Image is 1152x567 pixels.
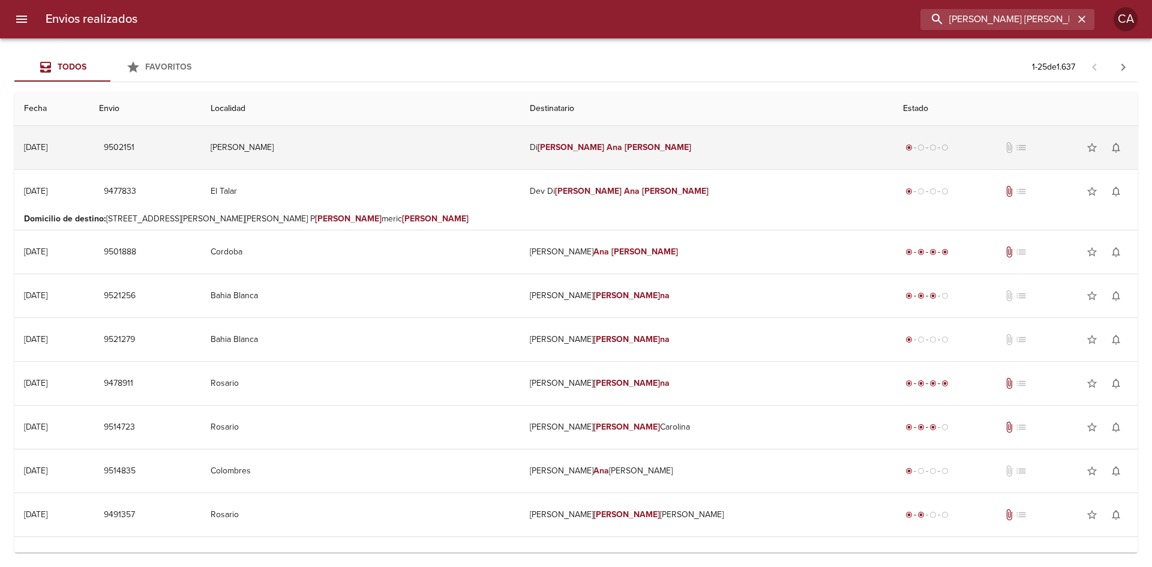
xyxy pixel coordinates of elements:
[24,247,47,257] div: [DATE]
[46,10,137,29] h6: Envios realizados
[520,406,893,449] td: [PERSON_NAME] Carolina
[1104,415,1128,439] button: Activar notificaciones
[905,188,913,195] span: radio_button_checked
[1080,284,1104,308] button: Agregar a favoritos
[1104,240,1128,264] button: Activar notificaciones
[1086,421,1098,433] span: star_border
[201,230,521,274] td: Cordoba
[917,424,925,431] span: radio_button_checked
[1110,290,1122,302] span: notifications_none
[201,126,521,169] td: [PERSON_NAME]
[903,334,951,346] div: Generado
[104,289,136,304] span: 9521256
[607,142,622,152] em: Ana
[1015,509,1027,521] span: No tiene pedido asociado
[905,424,913,431] span: radio_button_checked
[1003,509,1015,521] span: Tiene documentos adjuntos
[104,245,136,260] span: 9501888
[905,292,913,299] span: radio_button_checked
[1086,509,1098,521] span: star_border
[593,247,609,257] em: Ana
[89,92,201,126] th: Envio
[1080,503,1104,527] button: Agregar a favoritos
[1104,136,1128,160] button: Activar notificaciones
[1003,334,1015,346] span: No tiene documentos adjuntos
[905,144,913,151] span: radio_button_checked
[625,142,691,152] em: [PERSON_NAME]
[903,142,951,154] div: Generado
[104,140,134,155] span: 9502151
[24,290,47,301] div: [DATE]
[905,380,913,387] span: radio_button_checked
[99,241,141,263] button: 9501888
[1015,246,1027,258] span: No tiene pedido asociado
[929,511,937,518] span: radio_button_unchecked
[1080,240,1104,264] button: Agregar a favoritos
[1086,185,1098,197] span: star_border
[593,334,660,344] em: [PERSON_NAME]
[520,92,893,126] th: Destinatario
[1110,509,1122,521] span: notifications_none
[99,373,138,395] button: 9478911
[1086,142,1098,154] span: star_border
[593,509,660,520] em: [PERSON_NAME]
[593,466,609,476] em: Ana
[929,467,937,475] span: radio_button_unchecked
[99,329,140,351] button: 9521279
[1110,142,1122,154] span: notifications_none
[905,336,913,343] span: radio_button_checked
[917,511,925,518] span: radio_button_checked
[14,53,206,82] div: Tabs Envios
[917,188,925,195] span: radio_button_unchecked
[104,508,135,523] span: 9491357
[941,336,949,343] span: radio_button_unchecked
[929,144,937,151] span: radio_button_unchecked
[24,422,47,432] div: [DATE]
[201,92,521,126] th: Localidad
[520,493,893,536] td: [PERSON_NAME] [PERSON_NAME]
[941,248,949,256] span: radio_button_checked
[905,248,913,256] span: radio_button_checked
[99,416,140,439] button: 9514723
[593,422,660,432] em: [PERSON_NAME]
[941,424,949,431] span: radio_button_unchecked
[903,509,951,521] div: Despachado
[917,380,925,387] span: radio_button_checked
[920,9,1074,30] input: buscar
[1015,334,1027,346] span: No tiene pedido asociado
[1086,246,1098,258] span: star_border
[1080,61,1109,73] span: Pagina anterior
[593,378,660,388] em: [PERSON_NAME]
[903,185,951,197] div: Generado
[929,188,937,195] span: radio_button_unchecked
[201,406,521,449] td: Rosario
[99,285,140,307] button: 9521256
[201,318,521,361] td: Bahia Blanca
[905,511,913,518] span: radio_button_checked
[1003,465,1015,477] span: No tiene documentos adjuntos
[99,181,141,203] button: 9477833
[1015,290,1027,302] span: No tiene pedido asociado
[917,336,925,343] span: radio_button_unchecked
[1114,7,1138,31] div: CA
[905,467,913,475] span: radio_button_checked
[917,144,925,151] span: radio_button_unchecked
[1104,328,1128,352] button: Activar notificaciones
[1104,503,1128,527] button: Activar notificaciones
[1110,377,1122,389] span: notifications_none
[1086,334,1098,346] span: star_border
[903,377,951,389] div: Entregado
[929,336,937,343] span: radio_button_unchecked
[201,362,521,405] td: Rosario
[1080,371,1104,395] button: Agregar a favoritos
[1003,421,1015,433] span: Tiene documentos adjuntos
[1015,421,1027,433] span: No tiene pedido asociado
[24,186,47,196] div: [DATE]
[520,274,893,317] td: [PERSON_NAME]
[24,509,47,520] div: [DATE]
[24,214,106,224] b: Domicilio de destino :
[1015,185,1027,197] span: No tiene pedido asociado
[941,144,949,151] span: radio_button_unchecked
[903,465,951,477] div: Generado
[7,5,36,34] button: menu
